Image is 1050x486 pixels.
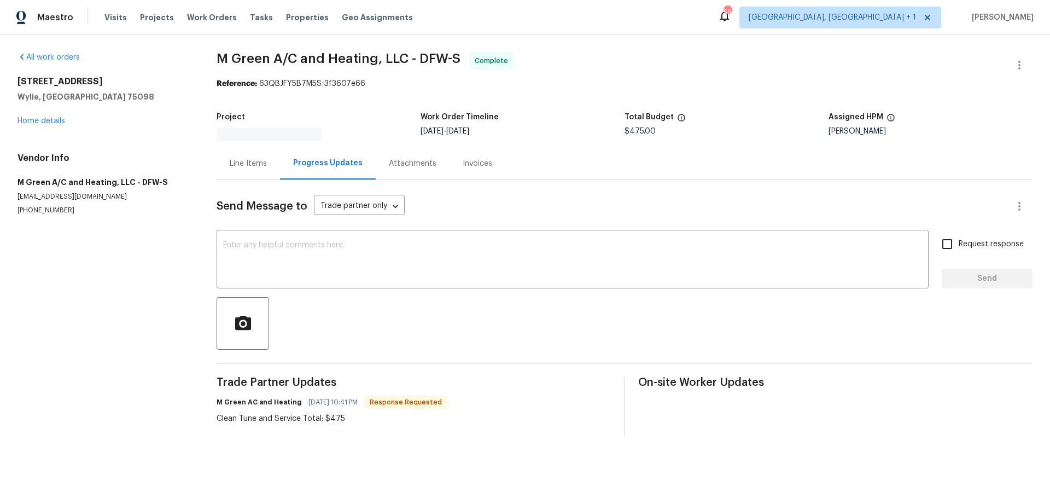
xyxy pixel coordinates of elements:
span: Work Orders [187,12,237,23]
h2: [STREET_ADDRESS] [17,76,190,87]
span: Request response [959,239,1024,250]
div: Invoices [463,158,492,169]
div: 56 [724,7,731,18]
div: Line Items [230,158,267,169]
span: Maestro [37,12,73,23]
span: Tasks [250,14,273,21]
h5: Total Budget [625,113,674,121]
span: Complete [475,55,512,66]
div: Progress Updates [293,158,363,169]
div: Attachments [389,158,436,169]
span: [GEOGRAPHIC_DATA], [GEOGRAPHIC_DATA] + 1 [749,12,916,23]
span: [DATE] 10:41 PM [308,397,358,408]
span: Projects [140,12,174,23]
div: Trade partner only [314,198,405,216]
div: [PERSON_NAME] [829,128,1032,135]
span: $475.00 [625,128,656,135]
span: On-site Worker Updates [638,377,1032,388]
p: [PHONE_NUMBER] [17,206,190,215]
span: Response Requested [365,397,446,408]
a: Home details [17,117,65,125]
span: - [421,128,469,135]
p: [EMAIL_ADDRESS][DOMAIN_NAME] [17,192,190,201]
span: The hpm assigned to this work order. [886,113,895,128]
span: Properties [286,12,329,23]
div: Clean Tune and Service Total: $475 [217,413,447,424]
span: Visits [104,12,127,23]
h4: Vendor Info [17,153,190,164]
span: Trade Partner Updates [217,377,611,388]
b: Reference: [217,80,257,88]
span: [PERSON_NAME] [967,12,1034,23]
span: The total cost of line items that have been proposed by Opendoor. This sum includes line items th... [677,113,686,128]
h5: Wylie, [GEOGRAPHIC_DATA] 75098 [17,91,190,102]
span: Send Message to [217,201,307,212]
h5: Project [217,113,245,121]
h5: Work Order Timeline [421,113,499,121]
h6: M Green AC and Heating [217,397,302,408]
span: [DATE] [421,128,444,135]
div: 63QBJFY5B7M5S-3f3607e66 [217,78,1032,89]
span: M Green A/C and Heating, LLC - DFW-S [217,52,460,65]
h5: M Green A/C and Heating, LLC - DFW-S [17,177,190,188]
span: [DATE] [446,128,469,135]
h5: Assigned HPM [829,113,883,121]
a: All work orders [17,54,80,61]
span: Geo Assignments [342,12,413,23]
